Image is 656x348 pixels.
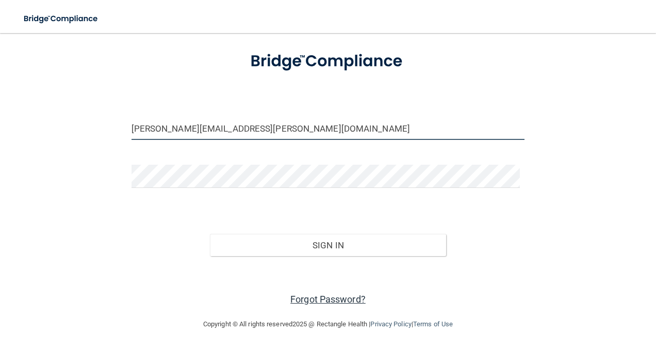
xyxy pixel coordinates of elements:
[132,117,525,140] input: Email
[370,320,411,328] a: Privacy Policy
[234,40,422,83] img: bridge_compliance_login_screen.278c3ca4.svg
[604,277,644,316] iframe: Drift Widget Chat Controller
[140,308,516,341] div: Copyright © All rights reserved 2025 @ Rectangle Health | |
[210,234,446,257] button: Sign In
[413,320,453,328] a: Terms of Use
[290,294,366,305] a: Forgot Password?
[15,8,107,29] img: bridge_compliance_login_screen.278c3ca4.svg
